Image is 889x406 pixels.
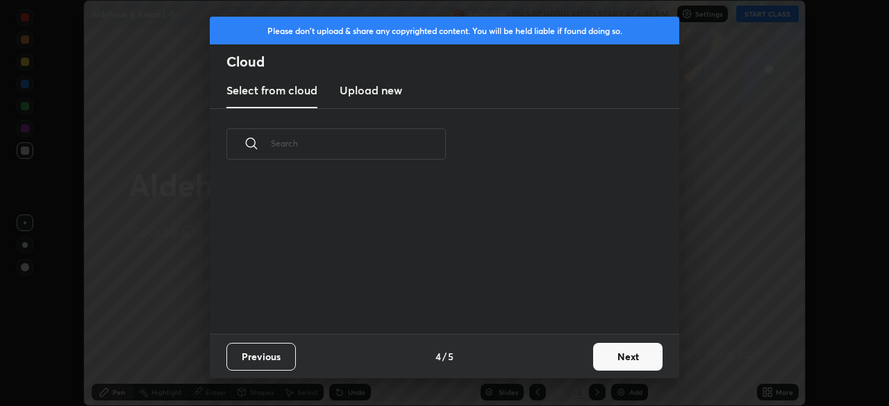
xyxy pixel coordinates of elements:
h2: Cloud [226,53,679,71]
h3: Select from cloud [226,82,317,99]
input: Search [271,114,446,173]
h4: 5 [448,349,454,364]
h4: 4 [435,349,441,364]
h4: / [442,349,447,364]
h3: Upload new [340,82,402,99]
button: Next [593,343,663,371]
button: Previous [226,343,296,371]
div: Please don't upload & share any copyrighted content. You will be held liable if found doing so. [210,17,679,44]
